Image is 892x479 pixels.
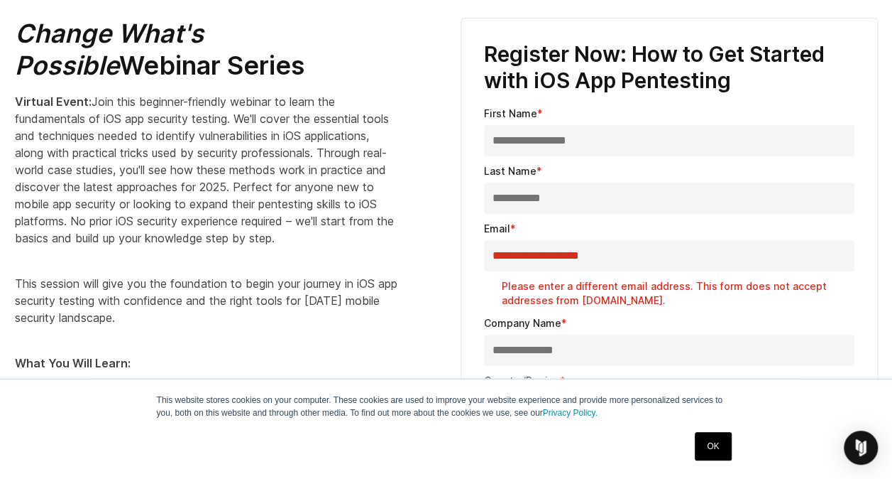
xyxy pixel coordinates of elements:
a: Privacy Policy. [543,408,598,418]
h2: Webinar Series [15,18,398,82]
span: First Name [484,107,537,119]
span: Last Name [484,165,536,177]
span: Join this beginner-friendly webinar to learn the fundamentals of iOS app security testing. We'll ... [15,95,394,245]
span: Country/Region [484,375,560,387]
p: This website stores cookies on your computer. These cookies are used to improve your website expe... [157,394,736,419]
span: Company Name [484,317,561,329]
strong: Virtual Event: [15,95,92,109]
span: This session will give you the foundation to begin your journey in iOS app security testing with ... [15,276,397,325]
a: OK [695,432,731,461]
label: Please enter a different email address. This form does not accept addresses from [DOMAIN_NAME]. [502,279,854,308]
em: Change What's Possible [15,18,204,81]
strong: What You Will Learn: [15,356,131,370]
h3: Register Now: How to Get Started with iOS App Pentesting [484,41,854,95]
div: Open Intercom Messenger [844,431,878,465]
span: Email [484,222,510,235]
